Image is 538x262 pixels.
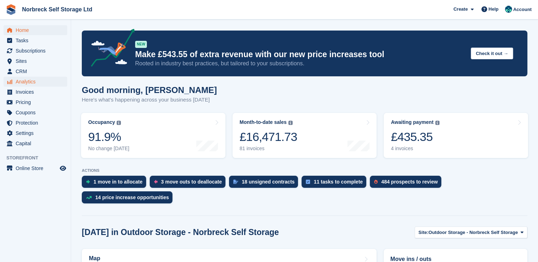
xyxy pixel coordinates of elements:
span: Invoices [16,87,58,97]
a: Awaiting payment £435.35 4 invoices [384,113,528,158]
a: menu [4,97,67,107]
span: Analytics [16,77,58,87]
h1: Good morning, [PERSON_NAME] [82,85,217,95]
a: 14 price increase opportunities [82,191,176,207]
a: Occupancy 91.9% No change [DATE] [81,113,225,158]
a: menu [4,87,67,97]
span: Protection [16,118,58,128]
a: menu [4,118,67,128]
div: 3 move outs to deallocate [161,179,222,185]
h2: [DATE] in Outdoor Storage - Norbreck Self Storage [82,228,279,237]
p: Rooted in industry best practices, but tailored to your subscriptions. [135,60,465,67]
a: menu [4,56,67,66]
img: contract_signature_icon-13c848040528278c33f63329250d36e43548de30e8caae1d1a13099fd9432cc5.svg [233,180,238,184]
p: Here's what's happening across your business [DATE] [82,96,217,104]
img: task-75834270c22a3079a89374b754ae025e5fb1db73e45f91037f5363f120a921f8.svg [306,180,310,184]
span: Pricing [16,97,58,107]
img: prospect-51fa495bee0391a8d652442698ab0144808aea92771e9ea1ae160a38d050c398.svg [374,180,378,184]
p: Make £543.55 of extra revenue with our new price increases tool [135,49,465,60]
span: Sites [16,56,58,66]
span: Create [453,6,468,13]
a: 1 move in to allocate [82,176,150,191]
a: menu [4,36,67,45]
a: menu [4,25,67,35]
span: Help [489,6,499,13]
img: icon-info-grey-7440780725fd019a000dd9b08b2336e03edf1995a4989e88bcd33f0948082b44.svg [288,121,293,125]
a: Preview store [59,164,67,173]
div: 91.9% [88,130,129,144]
a: 484 prospects to review [370,176,445,191]
div: No change [DATE] [88,146,129,152]
img: icon-info-grey-7440780725fd019a000dd9b08b2336e03edf1995a4989e88bcd33f0948082b44.svg [435,121,440,125]
div: 4 invoices [391,146,440,152]
a: 3 move outs to deallocate [150,176,229,191]
div: Month-to-date sales [240,119,287,125]
span: Tasks [16,36,58,45]
img: Sally King [505,6,512,13]
a: menu [4,138,67,148]
div: NEW [135,41,147,48]
span: Site: [419,229,428,236]
a: Month-to-date sales £16,471.73 81 invoices [233,113,377,158]
div: Occupancy [88,119,115,125]
div: 11 tasks to complete [314,179,363,185]
a: menu [4,108,67,118]
span: Online Store [16,163,58,173]
div: 484 prospects to review [381,179,438,185]
span: Account [513,6,532,13]
span: Storefront [6,154,71,162]
div: 81 invoices [240,146,297,152]
button: Site: Outdoor Storage - Norbreck Self Storage [415,226,527,238]
h2: Map [89,255,100,262]
span: Home [16,25,58,35]
img: stora-icon-8386f47178a22dfd0bd8f6a31ec36ba5ce8667c1dd55bd0f319d3a0aa187defe.svg [6,4,16,15]
p: ACTIONS [82,168,527,173]
div: 18 unsigned contracts [242,179,295,185]
img: price_increase_opportunities-93ffe204e8149a01c8c9dc8f82e8f89637d9d84a8eef4429ea346261dce0b2c0.svg [86,196,92,199]
div: 1 move in to allocate [94,179,143,185]
div: £16,471.73 [240,130,297,144]
span: Coupons [16,108,58,118]
span: Subscriptions [16,46,58,56]
a: menu [4,66,67,76]
span: Settings [16,128,58,138]
a: menu [4,128,67,138]
img: icon-info-grey-7440780725fd019a000dd9b08b2336e03edf1995a4989e88bcd33f0948082b44.svg [117,121,121,125]
span: CRM [16,66,58,76]
a: Norbreck Self Storage Ltd [19,4,95,15]
a: 18 unsigned contracts [229,176,302,191]
span: Capital [16,138,58,148]
img: move_outs_to_deallocate_icon-f764333ba52eb49d3ac5e1228854f67142a1ed5810a6f6cc68b1a99e826820c5.svg [154,180,158,184]
button: Check it out → [471,48,513,59]
div: 14 price increase opportunities [95,195,169,200]
a: menu [4,163,67,173]
a: 11 tasks to complete [302,176,370,191]
a: menu [4,46,67,56]
div: Awaiting payment [391,119,433,125]
img: move_ins_to_allocate_icon-fdf77a2bb77ea45bf5b3d319d69a93e2d87916cf1d5bf7949dd705db3b84f3ca.svg [86,180,90,184]
div: £435.35 [391,130,440,144]
span: Outdoor Storage - Norbreck Self Storage [428,229,518,236]
img: price-adjustments-announcement-icon-8257ccfd72463d97f412b2fc003d46551f7dbcb40ab6d574587a9cd5c0d94... [85,29,135,69]
a: menu [4,77,67,87]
